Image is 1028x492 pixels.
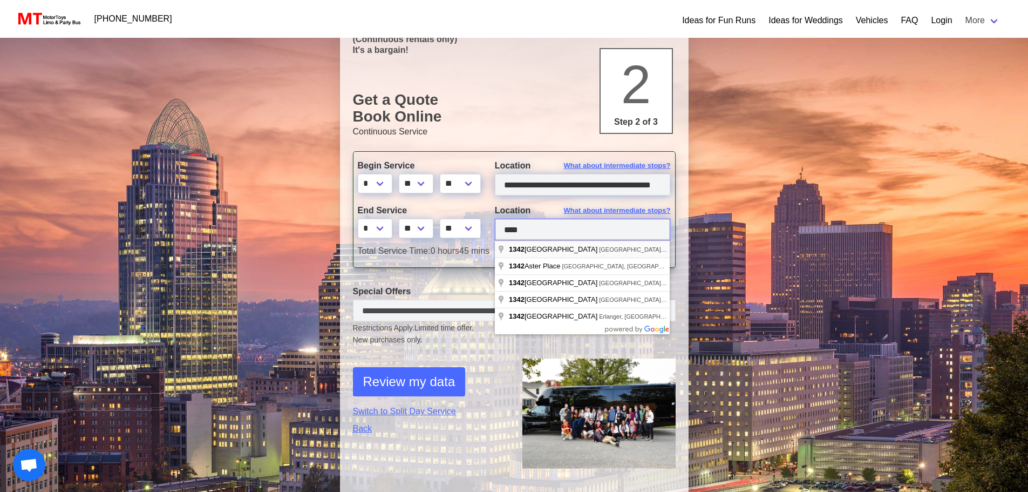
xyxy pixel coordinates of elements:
[599,246,791,253] span: [GEOGRAPHIC_DATA], [GEOGRAPHIC_DATA], [GEOGRAPHIC_DATA]
[564,160,671,171] span: What about intermediate stops?
[509,262,562,270] span: Aster Place
[621,54,651,114] span: 2
[353,367,466,396] button: Review my data
[13,449,45,481] a: Open chat
[959,10,1006,31] a: More
[358,159,479,172] label: Begin Service
[15,11,81,26] img: MotorToys Logo
[509,279,525,287] span: 1342
[682,14,755,27] a: Ideas for Fun Runs
[358,204,479,217] label: End Service
[509,312,525,320] span: 1342
[495,206,531,215] span: Location
[522,359,676,468] img: 1.png
[509,279,599,287] span: [GEOGRAPHIC_DATA]
[88,8,179,30] a: [PHONE_NUMBER]
[901,14,918,27] a: FAQ
[856,14,888,27] a: Vehicles
[599,296,791,303] span: [GEOGRAPHIC_DATA], [GEOGRAPHIC_DATA], [GEOGRAPHIC_DATA]
[459,246,489,255] span: 45 mins
[509,262,525,270] span: 1342
[509,295,599,304] span: [GEOGRAPHIC_DATA]
[353,34,676,44] p: (Continuous rentals only)
[353,125,676,138] p: Continuous Service
[353,91,676,125] h1: Get a Quote Book Online
[353,285,676,298] label: Special Offers
[353,45,676,55] p: It's a bargain!
[363,372,455,392] span: Review my data
[509,245,599,253] span: [GEOGRAPHIC_DATA]
[358,246,431,255] span: Total Service Time:
[605,116,668,129] p: Step 2 of 3
[509,312,599,320] span: [GEOGRAPHIC_DATA]
[353,323,676,346] small: Restrictions Apply.
[353,334,676,346] span: New purchases only.
[564,205,671,216] span: What about intermediate stops?
[350,245,679,258] div: 0 hours
[509,245,525,253] span: 1342
[495,161,531,170] span: Location
[353,422,506,435] a: Back
[599,280,791,286] span: [GEOGRAPHIC_DATA], [GEOGRAPHIC_DATA], [GEOGRAPHIC_DATA]
[562,263,754,269] span: [GEOGRAPHIC_DATA], [GEOGRAPHIC_DATA], [GEOGRAPHIC_DATA]
[931,14,952,27] a: Login
[768,14,843,27] a: Ideas for Weddings
[509,295,525,304] span: 1342
[414,322,474,334] span: Limited time offer.
[353,405,506,418] a: Switch to Split Day Service
[599,313,751,320] span: Erlanger, [GEOGRAPHIC_DATA], [GEOGRAPHIC_DATA]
